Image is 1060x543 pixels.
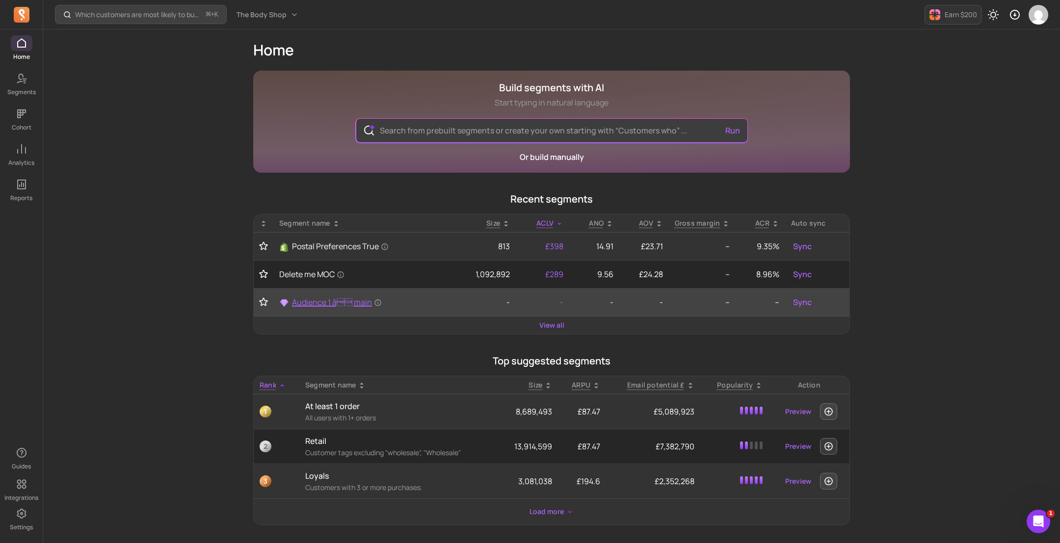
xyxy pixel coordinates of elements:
[625,240,663,252] p: £23.71
[4,494,38,502] p: Integrations
[206,9,211,21] kbd: ⌘
[279,296,446,308] a: Audience 1 â main
[793,296,812,308] span: Sync
[12,124,31,131] p: Cohort
[237,10,287,20] span: The Body Shop
[458,296,510,308] p: -
[575,296,613,308] p: -
[520,152,584,162] a: Or build manually
[260,440,271,452] span: 2
[1027,510,1050,533] iframe: Intercom live chat
[305,483,493,492] p: Customers with 3 or more purchases.
[721,121,744,140] button: Run
[575,268,613,280] p: 9.56
[253,41,850,59] h1: Home
[577,476,600,487] span: £194.6
[279,242,289,252] img: Shopify
[55,5,227,24] button: Which customers are most likely to buy again soon?⌘+K
[578,406,600,417] span: £87.47
[589,218,604,228] span: ANO
[529,380,542,389] span: Size
[292,296,382,308] span: Audience 1 â main
[755,218,769,228] p: ACR
[627,380,685,390] p: Email potential £
[260,475,271,487] span: 3
[791,238,814,254] button: Sync
[717,380,753,390] p: Popularity
[305,413,493,423] p: All users with 1+ orders
[522,296,563,308] p: -
[781,472,815,490] a: Preview
[10,194,32,202] p: Reports
[781,403,815,420] a: Preview
[372,119,732,142] input: Search from prebuilt segments or create your own starting with “Customers who” ...
[305,448,493,458] p: Customer tags excluding "wholesale", "Wholesale"
[793,268,812,280] span: Sync
[75,10,202,20] p: Which customers are most likely to buy again soon?
[625,268,663,280] p: £24.28
[655,476,694,487] span: £2,352,268
[305,400,493,412] p: At least 1 order
[458,240,510,252] p: 813
[675,218,720,228] p: Gross margin
[742,240,779,252] p: 9.35%
[260,406,271,417] span: 1
[536,218,554,228] span: ACLV
[458,268,510,280] p: 1,092,892
[305,380,493,390] div: Segment name
[214,11,218,19] kbd: K
[495,97,609,108] p: Start typing in natural language
[516,406,552,417] span: 8,689,493
[945,10,977,20] p: Earn $200
[791,218,844,228] div: Auto sync
[656,441,694,452] span: £7,382,790
[1029,5,1048,25] img: avatar
[514,441,552,452] span: 13,914,599
[539,320,564,330] a: View all
[253,192,850,206] p: Recent segments
[1047,510,1055,517] span: 1
[518,476,552,487] span: 3,081,038
[253,354,850,368] p: Top suggested segments
[7,88,36,96] p: Segments
[279,268,446,280] a: Delete me MOC
[206,9,218,20] span: +
[526,503,578,521] button: Load more
[12,463,31,470] p: Guides
[639,218,653,228] p: AOV
[10,523,33,531] p: Settings
[522,268,563,280] p: £289
[575,240,613,252] p: 14.91
[675,296,730,308] p: --
[11,443,32,472] button: Guides
[578,441,600,452] span: £87.47
[279,240,446,252] a: ShopifyPostal Preferences True
[925,5,981,25] button: Earn $200
[522,240,563,252] p: £398
[572,380,590,390] p: ARPU
[654,406,694,417] span: £5,089,923
[305,435,493,447] p: Retail
[675,240,730,252] p: --
[983,5,1003,25] button: Toggle dark mode
[260,297,267,307] button: Toggle favorite
[791,266,814,282] button: Sync
[260,380,276,389] span: Rank
[279,218,446,228] div: Segment name
[742,296,779,308] p: --
[675,268,730,280] p: --
[305,470,493,482] p: Loyals
[13,53,30,61] p: Home
[260,241,267,251] button: Toggle favorite
[486,218,500,228] span: Size
[279,268,344,280] span: Delete me MOC
[231,6,304,24] button: The Body Shop
[292,240,389,252] span: Postal Preferences True
[742,268,779,280] p: 8.96%
[8,159,34,167] p: Analytics
[774,380,844,390] div: Action
[260,269,267,279] button: Toggle favorite
[791,294,814,310] button: Sync
[495,81,609,95] h1: Build segments with AI
[793,240,812,252] span: Sync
